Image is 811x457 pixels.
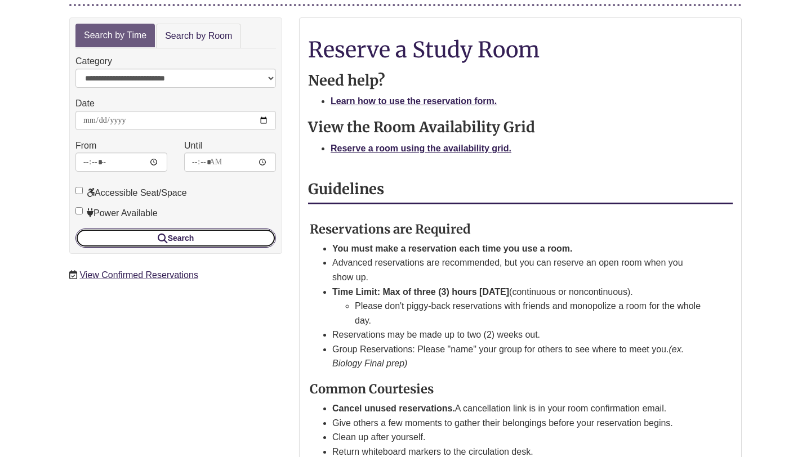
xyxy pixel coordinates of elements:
[331,96,497,106] a: Learn how to use the reservation form.
[332,430,706,445] li: Clean up after yourself.
[332,342,706,371] li: Group Reservations: Please "name" your group for others to see where to meet you.
[332,416,706,431] li: Give others a few moments to gather their belongings before your reservation begins.
[75,96,95,111] label: Date
[332,404,455,413] strong: Cancel unused reservations.
[331,144,511,153] a: Reserve a room using the availability grid.
[310,381,434,397] strong: Common Courtesies
[308,71,385,89] strong: Need help?
[355,299,706,328] li: Please don't piggy-back reservations with friends and monopolize a room for the whole day.
[332,401,706,416] li: A cancellation link is in your room confirmation email.
[75,186,187,200] label: Accessible Seat/Space
[332,244,573,253] strong: You must make a reservation each time you use a room.
[308,118,535,136] strong: View the Room Availability Grid
[75,187,83,194] input: Accessible Seat/Space
[184,138,202,153] label: Until
[75,228,276,248] button: Search
[79,270,198,280] a: View Confirmed Reservations
[308,38,733,61] h1: Reserve a Study Room
[332,256,706,284] li: Advanced reservations are recommended, but you can reserve an open room when you show up.
[332,328,706,342] li: Reservations may be made up to two (2) weeks out.
[156,24,241,49] a: Search by Room
[75,138,96,153] label: From
[75,54,112,69] label: Category
[332,287,509,297] strong: Time Limit: Max of three (3) hours [DATE]
[75,206,158,221] label: Power Available
[332,285,706,328] li: (continuous or noncontinuous).
[308,180,384,198] strong: Guidelines
[75,207,83,214] input: Power Available
[75,24,155,48] a: Search by Time
[310,221,471,237] strong: Reservations are Required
